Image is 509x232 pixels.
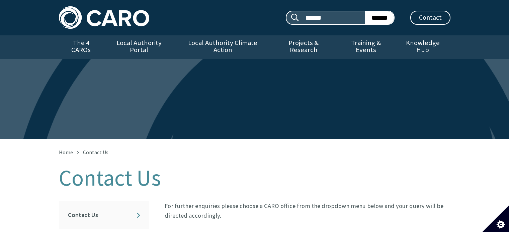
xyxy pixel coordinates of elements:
[59,166,450,190] h1: Contact Us
[59,6,149,29] img: Caro logo
[410,11,450,25] a: Contact
[337,35,395,59] a: Training & Events
[482,205,509,232] button: Set cookie preferences
[103,35,175,59] a: Local Authority Portal
[165,201,450,221] p: For further enquiries please choose a CARO office from the dropdown menu below and your query wil...
[395,35,450,59] a: Knowledge Hub
[67,207,141,223] a: Contact Us
[59,35,103,59] a: The 4 CAROs
[59,149,73,156] a: Home
[83,149,108,156] span: Contact Us
[270,35,337,59] a: Projects & Research
[175,35,270,59] a: Local Authority Climate Action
